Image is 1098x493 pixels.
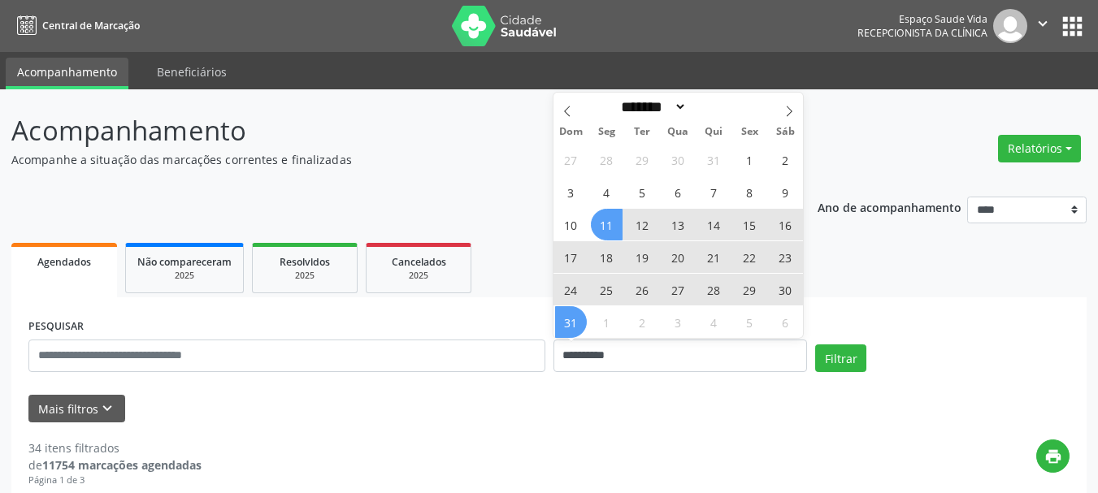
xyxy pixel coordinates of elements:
div: 34 itens filtrados [28,439,202,456]
span: Agosto 9, 2025 [770,176,801,208]
span: Setembro 2, 2025 [627,306,658,338]
span: Agosto 28, 2025 [698,274,730,305]
span: Julho 29, 2025 [627,144,658,175]
span: Agosto 18, 2025 [591,241,623,273]
input: Year [687,98,740,115]
span: Setembro 5, 2025 [734,306,766,338]
span: Julho 30, 2025 [662,144,694,175]
span: Qua [660,127,696,137]
div: Espaço Saude Vida [857,12,987,26]
span: Agosto 2, 2025 [770,144,801,175]
span: Agosto 8, 2025 [734,176,766,208]
span: Seg [588,127,624,137]
button: Mais filtroskeyboard_arrow_down [28,395,125,423]
a: Beneficiários [145,58,238,86]
button: print [1036,439,1070,473]
span: Agosto 30, 2025 [770,274,801,305]
span: Agosto 24, 2025 [555,274,587,305]
span: Não compareceram [137,255,232,269]
div: 2025 [378,270,459,282]
span: Agosto 20, 2025 [662,241,694,273]
span: Agosto 11, 2025 [591,209,623,240]
span: Agosto 7, 2025 [698,176,730,208]
i: keyboard_arrow_down [98,400,116,417]
span: Agosto 22, 2025 [734,241,766,273]
span: Agosto 4, 2025 [591,176,623,208]
span: Agosto 1, 2025 [734,144,766,175]
span: Setembro 4, 2025 [698,306,730,338]
span: Resolvidos [280,255,330,269]
span: Cancelados [392,255,446,269]
button: Relatórios [998,135,1081,162]
a: Central de Marcação [11,12,140,39]
span: Agosto 29, 2025 [734,274,766,305]
span: Setembro 1, 2025 [591,306,623,338]
p: Ano de acompanhamento [818,197,961,217]
i: print [1044,448,1062,465]
button:  [1027,9,1058,43]
span: Agosto 27, 2025 [662,274,694,305]
button: Filtrar [815,344,866,372]
span: Ter [624,127,660,137]
span: Agosto 21, 2025 [698,241,730,273]
span: Agosto 17, 2025 [555,241,587,273]
span: Qui [696,127,731,137]
label: PESQUISAR [28,314,84,339]
img: img [993,9,1027,43]
span: Agosto 14, 2025 [698,209,730,240]
p: Acompanhamento [11,110,764,151]
i:  [1034,15,1052,32]
strong: 11754 marcações agendadas [42,457,202,473]
span: Julho 31, 2025 [698,144,730,175]
span: Agosto 12, 2025 [627,209,658,240]
span: Sáb [767,127,803,137]
span: Agosto 19, 2025 [627,241,658,273]
span: Agosto 16, 2025 [770,209,801,240]
span: Agendados [37,255,91,269]
button: apps [1058,12,1087,41]
div: 2025 [264,270,345,282]
span: Agosto 15, 2025 [734,209,766,240]
span: Agosto 13, 2025 [662,209,694,240]
span: Recepcionista da clínica [857,26,987,40]
span: Julho 28, 2025 [591,144,623,175]
div: de [28,456,202,474]
span: Agosto 3, 2025 [555,176,587,208]
a: Acompanhamento [6,58,128,89]
span: Agosto 26, 2025 [627,274,658,305]
span: Sex [731,127,767,137]
span: Central de Marcação [42,19,140,32]
select: Month [616,98,688,115]
span: Agosto 6, 2025 [662,176,694,208]
span: Setembro 3, 2025 [662,306,694,338]
span: Agosto 23, 2025 [770,241,801,273]
span: Dom [553,127,589,137]
span: Agosto 10, 2025 [555,209,587,240]
span: Julho 27, 2025 [555,144,587,175]
div: Página 1 de 3 [28,474,202,487]
span: Agosto 25, 2025 [591,274,623,305]
span: Agosto 5, 2025 [627,176,658,208]
div: 2025 [137,270,232,282]
span: Setembro 6, 2025 [770,306,801,338]
span: Agosto 31, 2025 [555,306,587,338]
p: Acompanhe a situação das marcações correntes e finalizadas [11,151,764,168]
